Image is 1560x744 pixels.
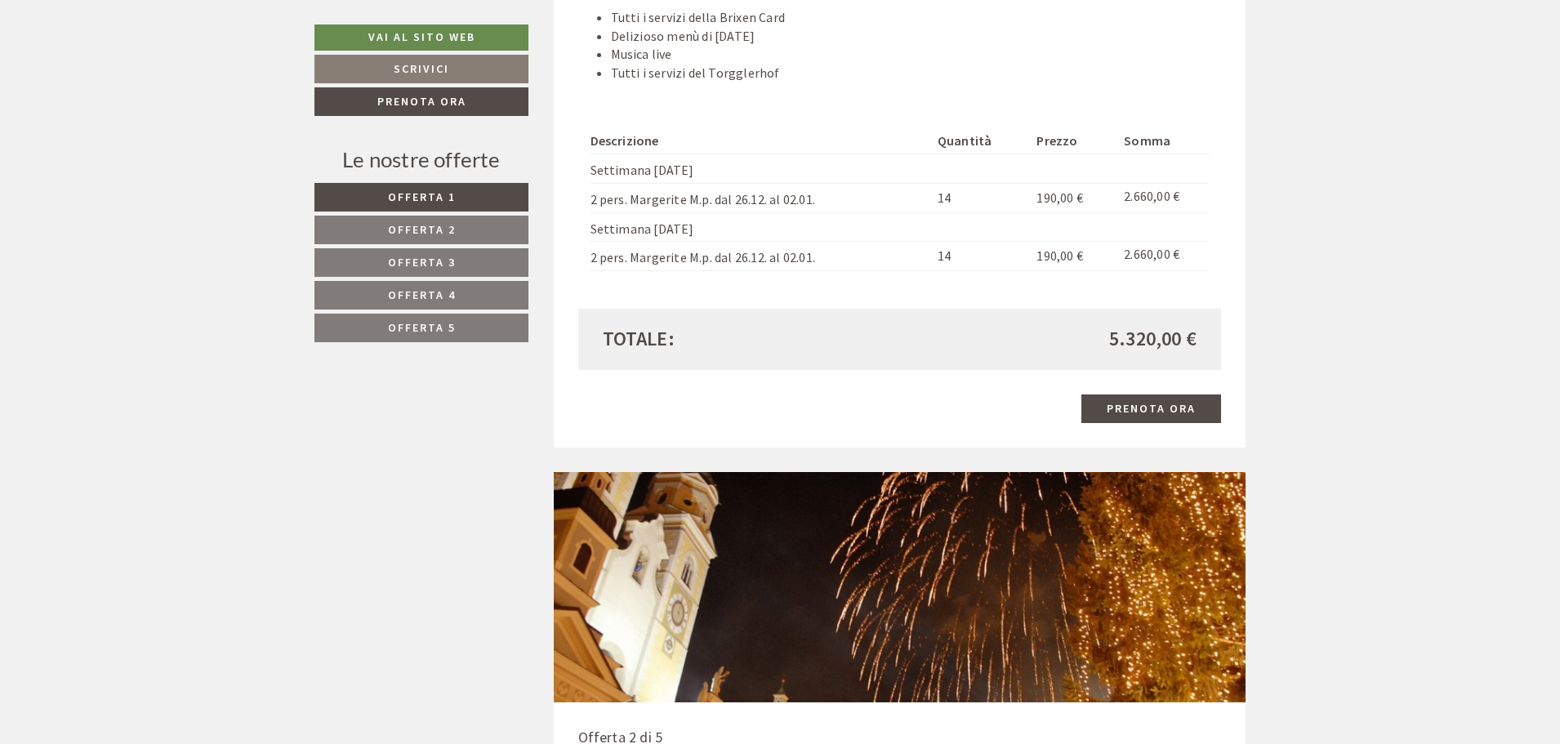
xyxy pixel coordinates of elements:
li: Tutti i servizi del Torgglerhof [611,64,1222,82]
img: capodanno-al-torgglerhof-It1-cwm-15995p.jpg [554,472,1246,703]
div: martedì [285,13,359,41]
div: [GEOGRAPHIC_DATA] [25,48,247,61]
th: Descrizione [591,128,931,154]
div: Buon giorno, come possiamo aiutarla? [13,45,255,95]
th: Somma [1117,128,1209,154]
span: Offerta 1 [388,189,456,204]
th: Prezzo [1030,128,1117,154]
button: Invia [561,430,644,459]
span: Offerta 5 [388,320,456,335]
a: Scrivici [314,55,528,83]
td: 2.660,00 € [1117,183,1209,212]
small: 22:15 [25,80,247,91]
td: Settimana [DATE] [591,154,931,183]
a: Vai al sito web [314,25,528,51]
th: Quantità [931,128,1031,154]
li: Delizioso menù di [DATE] [611,27,1222,46]
span: 190,00 € [1036,247,1083,264]
span: 5.320,00 € [1109,325,1197,353]
td: 14 [931,242,1031,271]
a: Prenota ora [1081,394,1221,423]
td: Settimana [DATE] [591,212,931,242]
td: 2 pers. Margerite M.p. dal 26.12. al 02.01. [591,183,931,212]
li: Musica live [611,45,1222,64]
td: 14 [931,183,1031,212]
span: Offerta 4 [388,287,456,302]
td: 2 pers. Margerite M.p. dal 26.12. al 02.01. [591,242,931,271]
li: Tutti i servizi della Brixen Card [611,8,1222,27]
td: 2.660,00 € [1117,242,1209,271]
span: Offerta 2 [388,222,456,237]
span: 190,00 € [1036,189,1083,206]
span: Offerta 3 [388,255,456,270]
a: Prenota ora [314,87,528,116]
div: Totale: [591,325,900,353]
div: Le nostre offerte [314,145,528,175]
